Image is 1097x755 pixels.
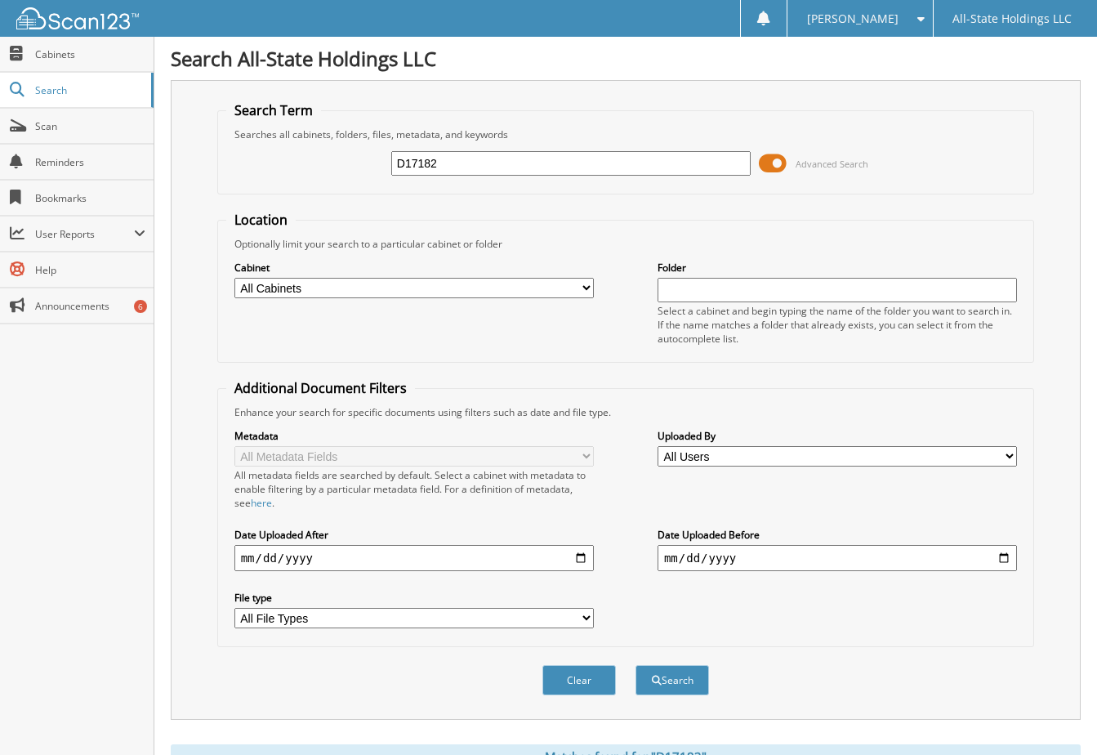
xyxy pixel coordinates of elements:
label: Metadata [234,429,594,443]
span: Reminders [35,155,145,169]
label: Uploaded By [658,429,1017,443]
legend: Location [226,211,296,229]
div: Optionally limit your search to a particular cabinet or folder [226,237,1026,251]
span: [PERSON_NAME] [807,14,899,24]
button: Clear [542,665,616,695]
div: Enhance your search for specific documents using filters such as date and file type. [226,405,1026,419]
h1: Search All-State Holdings LLC [171,45,1081,72]
legend: Search Term [226,101,321,119]
label: Cabinet [234,261,594,275]
label: Folder [658,261,1017,275]
div: 6 [134,300,147,313]
label: Date Uploaded After [234,528,594,542]
div: Searches all cabinets, folders, files, metadata, and keywords [226,127,1026,141]
a: here [251,496,272,510]
img: scan123-logo-white.svg [16,7,139,29]
span: Advanced Search [796,158,868,170]
input: end [658,545,1017,571]
span: Help [35,263,145,277]
div: All metadata fields are searched by default. Select a cabinet with metadata to enable filtering b... [234,468,594,510]
span: All-State Holdings LLC [952,14,1072,24]
span: Cabinets [35,47,145,61]
div: Select a cabinet and begin typing the name of the folder you want to search in. If the name match... [658,304,1017,346]
span: User Reports [35,227,134,241]
input: start [234,545,594,571]
span: Search [35,83,143,97]
span: Bookmarks [35,191,145,205]
span: Scan [35,119,145,133]
button: Search [635,665,709,695]
label: File type [234,591,594,605]
legend: Additional Document Filters [226,379,415,397]
label: Date Uploaded Before [658,528,1017,542]
span: Announcements [35,299,145,313]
